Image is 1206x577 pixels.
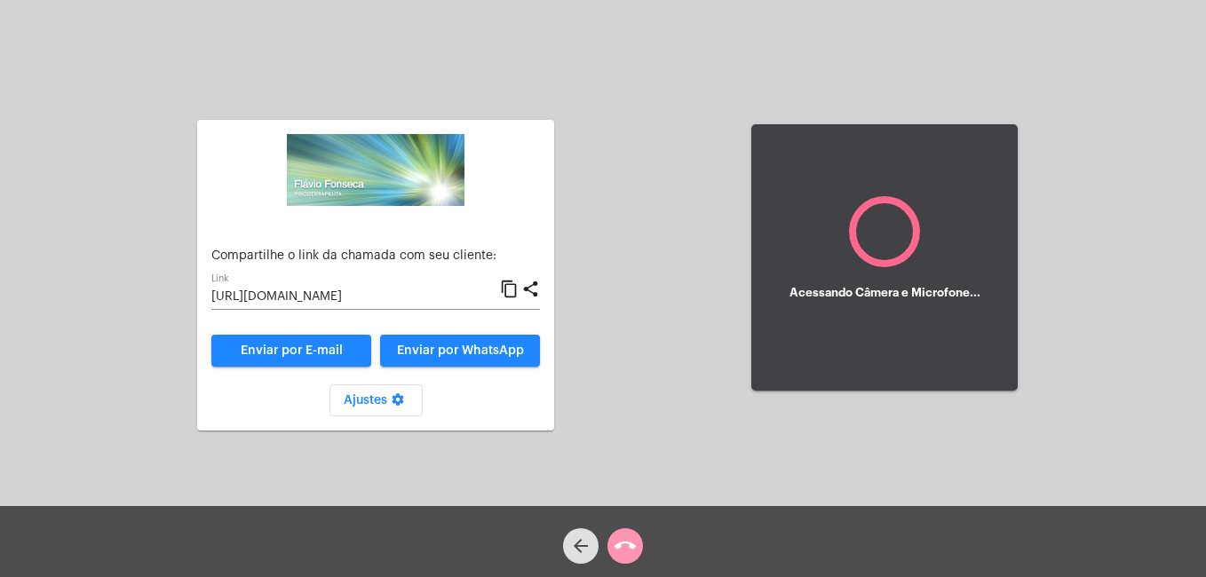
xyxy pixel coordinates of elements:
[241,344,343,357] span: Enviar por E-mail
[500,279,519,300] mat-icon: content_copy
[287,134,464,206] img: ad486f29-800c-4119-1513-e8219dc03dae.png
[211,335,371,367] a: Enviar por E-mail
[570,535,591,557] mat-icon: arrow_back
[789,287,980,299] h5: Acessando Câmera e Microfone...
[329,384,423,416] button: Ajustes
[344,394,409,407] span: Ajustes
[521,279,540,300] mat-icon: share
[615,535,636,557] mat-icon: call_end
[211,249,540,263] p: Compartilhe o link da chamada com seu cliente:
[397,344,524,357] span: Enviar por WhatsApp
[387,392,409,414] mat-icon: settings
[380,335,540,367] button: Enviar por WhatsApp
